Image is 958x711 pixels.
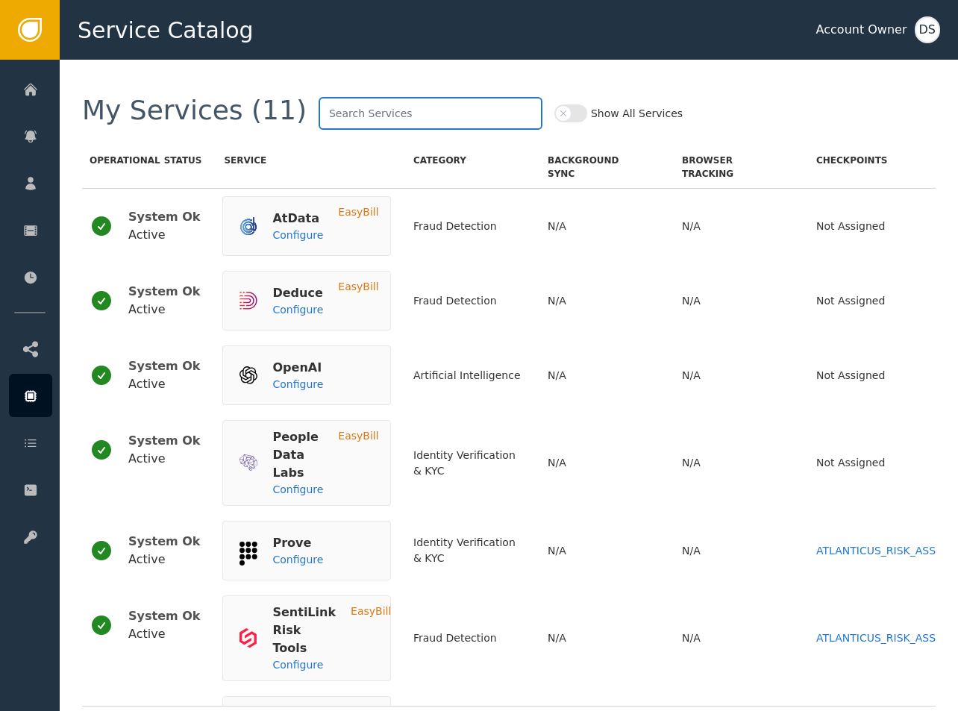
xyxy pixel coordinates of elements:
div: Not Assigned [816,219,928,234]
div: N/A [682,630,794,646]
div: N/A [682,293,794,309]
a: Configure [272,657,323,673]
div: System Ok [128,607,200,625]
div: System Ok [128,283,200,301]
div: System Ok [128,208,200,226]
div: Service [224,130,391,181]
div: Sync [548,130,660,181]
input: Search Services [319,97,542,130]
a: ATLANTICUS_RISK_ASSESSMENT [816,543,928,559]
span: Configure [272,483,323,495]
div: Fraud Detection [413,630,525,646]
a: Configure [272,377,323,392]
div: EasyBill [351,604,391,619]
div: Account Owner [816,21,907,39]
div: Fraud Detection [413,293,525,309]
label: Show All Services [591,106,683,122]
span: Background [548,154,656,167]
div: N/A [548,543,660,559]
div: System Ok [128,533,200,551]
div: SentiLink Risk Tools [272,604,336,657]
div: EasyBill [338,204,378,220]
div: Active [128,450,200,468]
div: EasyBill [338,428,378,444]
div: My Services (11) [82,97,307,130]
div: Active [128,625,200,643]
div: System Ok [128,357,200,375]
div: System Ok [128,432,200,450]
div: N/A [682,455,794,471]
div: Prove [272,534,323,552]
div: Not Assigned [816,455,928,471]
div: EasyBill [338,279,378,295]
a: Configure [272,302,323,318]
div: N/A [548,293,660,309]
span: Service Catalog [78,13,254,47]
div: AtData [272,210,323,228]
span: Configure [272,304,323,316]
div: Tracking [682,130,794,181]
div: Fraud Detection [413,219,525,234]
div: Checkpoints [816,130,928,181]
div: Category [413,130,525,181]
a: Configure [272,482,323,498]
div: N/A [682,543,794,559]
span: Browser [682,154,790,167]
div: Status [90,130,224,181]
span: Configure [272,229,323,241]
div: Identity Verification & KYC [413,535,525,566]
button: DS [915,16,940,43]
div: Active [128,301,200,319]
div: Active [128,375,200,393]
div: Not Assigned [816,293,928,309]
div: OpenAI [272,359,323,377]
span: Configure [272,554,323,566]
div: Not Assigned [816,368,928,383]
div: N/A [682,219,794,234]
div: People Data Labs [272,428,323,482]
a: Configure [272,228,323,243]
div: Active [128,551,200,569]
div: N/A [682,368,794,383]
span: Configure [272,378,323,390]
a: Configure [272,552,323,568]
div: N/A [548,455,660,471]
span: Operational [90,154,160,181]
div: Identity Verification & KYC [413,448,525,479]
div: N/A [548,630,660,646]
div: Deduce [272,284,323,302]
span: Configure [272,659,323,671]
div: Artificial Intelligence [413,368,525,383]
div: N/A [548,219,660,234]
div: N/A [548,368,660,383]
div: Active [128,226,200,244]
a: ATLANTICUS_RISK_ASSESSMENT [816,630,928,646]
